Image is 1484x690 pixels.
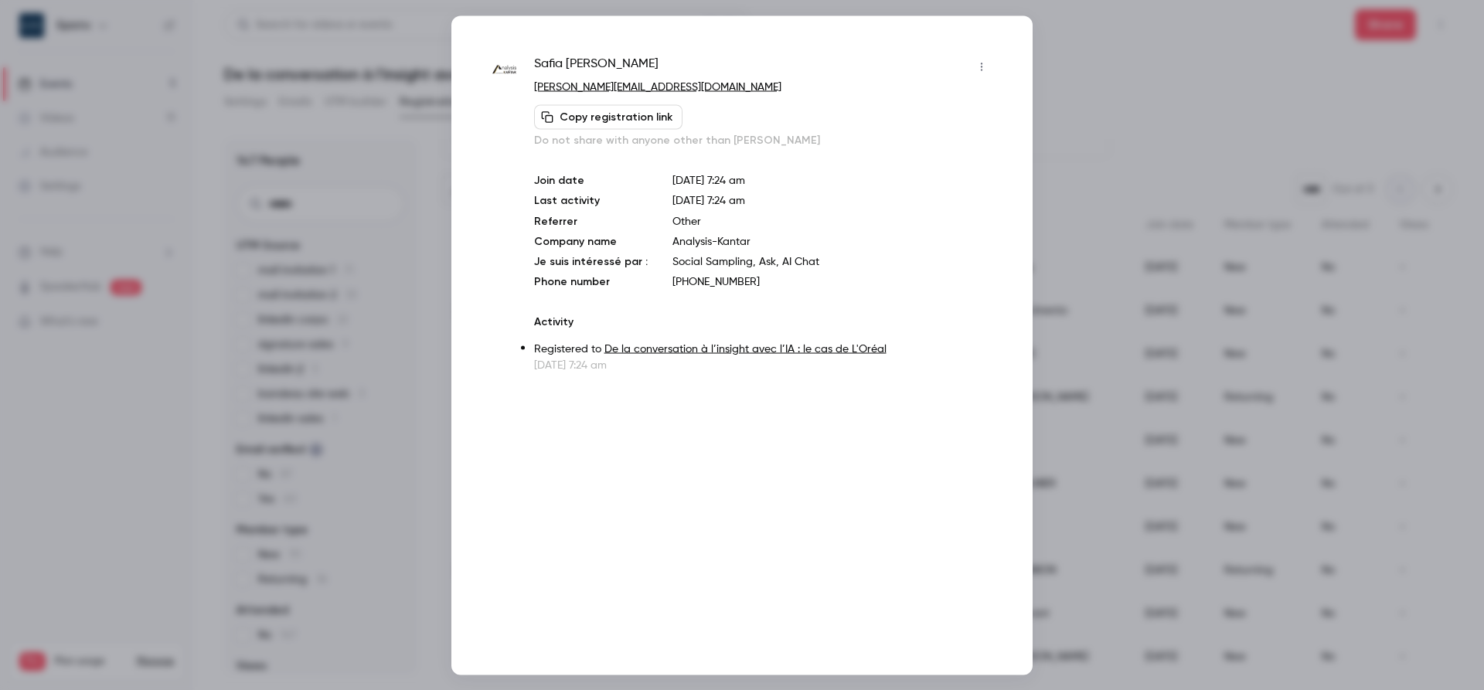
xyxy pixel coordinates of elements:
button: Copy registration link [534,104,682,129]
p: [PHONE_NUMBER] [672,274,994,289]
p: Registered to [534,341,994,357]
p: Social Sampling, Ask, AI Chat [672,253,994,269]
p: Last activity [534,192,648,209]
p: Je suis intéressé par : [534,253,648,269]
p: Analysis-Kantar [672,233,994,249]
p: [DATE] 7:24 am [672,172,994,188]
p: Phone number [534,274,648,289]
p: Other [672,213,994,229]
span: Safia [PERSON_NAME] [534,54,659,79]
p: Join date [534,172,648,188]
a: De la conversation à l’insight avec l’IA : le cas de L'Oréal [604,343,887,354]
p: Do not share with anyone other than [PERSON_NAME] [534,132,994,148]
span: [DATE] 7:24 am [672,195,745,206]
img: analysis.ms [490,56,519,84]
p: Activity [534,314,994,329]
a: [PERSON_NAME][EMAIL_ADDRESS][DOMAIN_NAME] [534,81,781,92]
p: Referrer [534,213,648,229]
p: Company name [534,233,648,249]
p: [DATE] 7:24 am [534,357,994,372]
